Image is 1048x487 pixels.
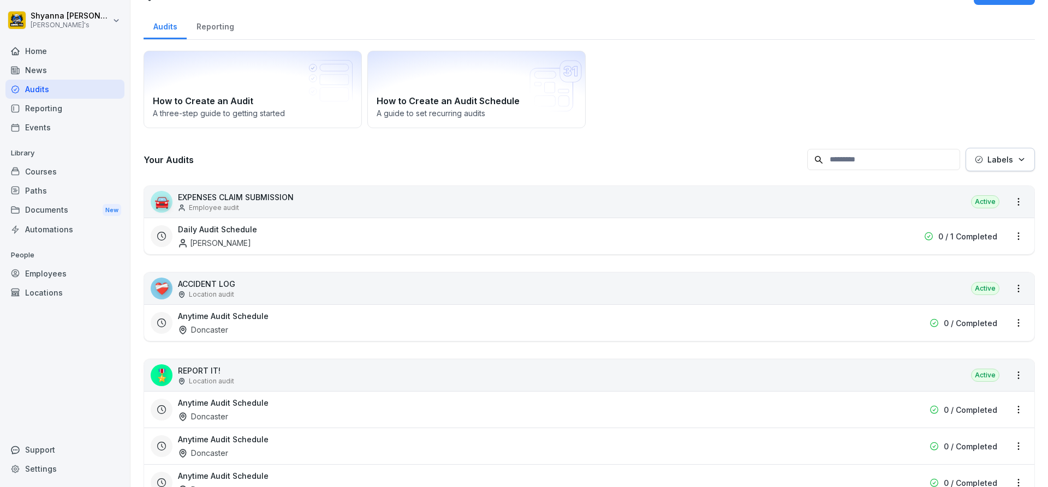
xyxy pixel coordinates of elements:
[971,195,999,208] div: Active
[5,220,124,239] a: Automations
[5,459,124,478] a: Settings
[151,364,172,386] div: 🎖️
[153,94,353,107] h2: How to Create an Audit
[189,376,234,386] p: Location audit
[971,369,999,382] div: Active
[189,203,239,213] p: Employee audit
[5,246,124,264] p: People
[151,278,172,299] div: ❤️‍🩹
[971,282,999,295] div: Active
[178,310,269,322] h3: Anytime Audit Schedule
[966,148,1035,171] button: Labels
[5,41,124,61] a: Home
[189,290,234,299] p: Location audit
[103,204,121,217] div: New
[987,154,1013,165] p: Labels
[377,94,576,107] h2: How to Create an Audit Schedule
[144,11,187,39] a: Audits
[144,51,362,128] a: How to Create an AuditA three-step guide to getting started
[153,107,353,119] p: A three-step guide to getting started
[178,278,235,290] p: ACCIDENT LOG
[178,237,251,249] div: [PERSON_NAME]
[5,440,124,459] div: Support
[178,470,269,482] h3: Anytime Audit Schedule
[944,317,997,329] p: 0 / Completed
[178,411,228,422] div: Doncaster
[178,365,234,376] p: REPORT IT!
[5,61,124,80] a: News
[178,224,257,235] h3: Daily Audit Schedule
[938,231,997,242] p: 0 / 1 Completed
[5,118,124,137] a: Events
[178,191,294,203] p: EXPENSES CLAIM SUBMISSION
[944,441,997,452] p: 0 / Completed
[5,200,124,220] div: Documents
[178,324,228,335] div: Doncaster
[5,145,124,162] p: Library
[5,264,124,283] a: Employees
[944,404,997,416] p: 0 / Completed
[187,11,243,39] a: Reporting
[5,283,124,302] a: Locations
[31,11,110,21] p: Shyanna [PERSON_NAME]
[178,397,269,408] h3: Anytime Audit Schedule
[5,162,124,181] a: Courses
[178,434,269,445] h3: Anytime Audit Schedule
[31,21,110,29] p: [PERSON_NAME]'s
[5,200,124,220] a: DocumentsNew
[5,181,124,200] a: Paths
[5,80,124,99] a: Audits
[144,154,802,166] h3: Your Audits
[5,99,124,118] a: Reporting
[377,107,576,119] p: A guide to set recurring audits
[367,51,586,128] a: How to Create an Audit ScheduleA guide to set recurring audits
[178,447,228,459] div: Doncaster
[151,191,172,213] div: 🚘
